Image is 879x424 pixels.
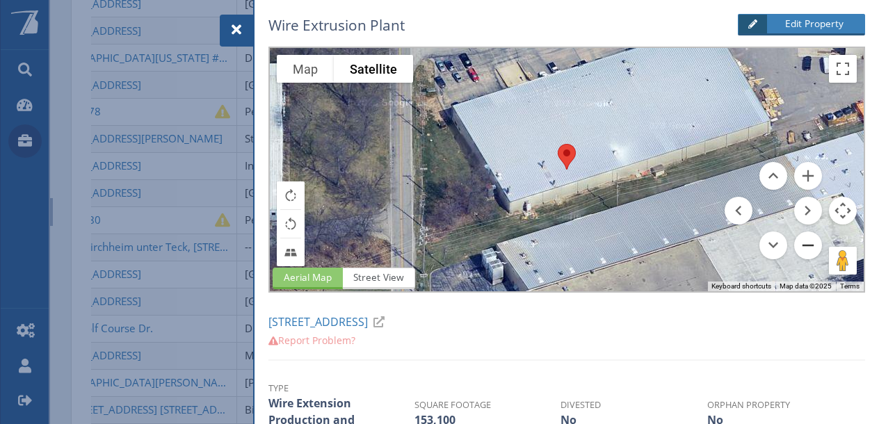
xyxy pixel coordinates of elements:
span: Edit Property [768,17,854,31]
th: Orphan Property [707,398,853,411]
button: Drag Pegman onto the map to open Street View [829,247,857,275]
button: Rotate map counterclockwise [277,210,305,238]
span: Street View [342,268,415,289]
h5: Wire Extrusion Plant [268,15,661,36]
th: Square Footage [414,398,561,411]
th: Divested [561,398,707,411]
button: Show satellite imagery [334,55,413,83]
button: Map camera controls [829,197,857,225]
button: Toggle fullscreen view [829,55,857,83]
span: Map data ©2025 [780,282,832,290]
th: Type [268,382,414,395]
button: Move down [759,231,787,259]
button: Show street map [277,55,334,83]
button: Keyboard shortcuts [711,282,771,291]
a: Edit Property [738,14,865,35]
button: Move right [794,197,822,225]
a: Report Problem? [268,334,355,347]
button: Zoom out [794,231,822,259]
button: Move up [759,162,787,190]
button: Zoom in [794,162,822,190]
span: Aerial Map [273,268,343,289]
a: Terms [840,282,860,290]
button: Rotate map clockwise [277,181,305,209]
button: Tilt map [277,238,305,266]
a: [STREET_ADDRESS] [268,314,390,329]
button: Move left [725,197,752,225]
